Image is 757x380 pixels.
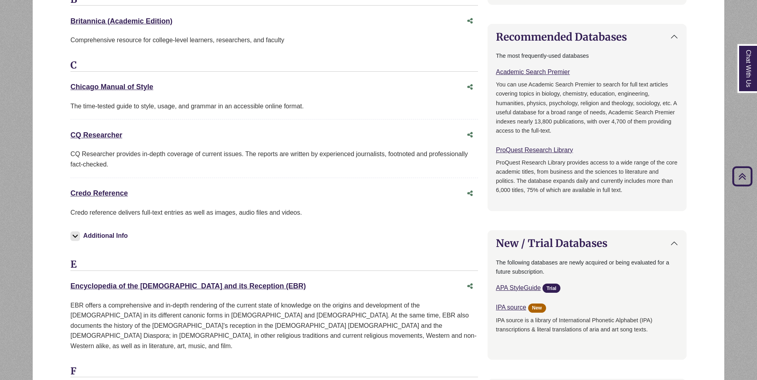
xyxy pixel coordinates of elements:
[70,366,478,378] h3: F
[70,230,130,241] button: Additional Info
[70,149,478,169] div: CQ Researcher provides in-depth coverage of current issues. The reports are written by experience...
[730,171,755,182] a: Back to Top
[496,158,678,195] p: ProQuest Research Library provides access to a wide range of the core academic titles, from busin...
[462,80,478,95] button: Share this database
[70,101,478,112] div: The time-tested guide to style, usage, and grammar in an accessible online format.
[70,208,478,218] p: Credo reference delivers full-text entries as well as images, audio files and videos.
[70,83,153,91] a: Chicago Manual of Style
[70,17,172,25] a: Britannica (Academic Edition)
[462,279,478,294] button: Share this database
[496,258,678,276] p: The following databases are newly acquired or being evaluated for a future subscription.
[496,80,678,135] p: You can use Academic Search Premier to search for full text articles covering topics in biology, ...
[528,304,546,313] span: New
[462,127,478,143] button: Share this database
[462,14,478,29] button: Share this database
[488,231,686,256] button: New / Trial Databases
[496,316,678,343] p: IPA source is a library of International Phonetic Alphabet (IPA) transcriptions & literal transla...
[496,69,570,75] a: Academic Search Premier
[496,51,678,61] p: The most frequently-used databases
[542,284,560,293] span: Trial
[496,147,573,153] a: ProQuest Research Library
[496,304,526,311] a: IPA source
[70,60,478,72] h3: C
[488,24,686,49] button: Recommended Databases
[70,300,478,351] p: EBR offers a comprehensive and in-depth rendering of the current state of knowledge on the origin...
[462,186,478,201] button: Share this database
[70,282,306,290] a: Encyclopedia of the [DEMOGRAPHIC_DATA] and its Reception (EBR)
[496,284,541,291] a: APA StyleGuide
[70,131,122,139] a: CQ Researcher
[70,259,478,271] h3: E
[70,35,478,45] p: Comprehensive resource for college-level learners, researchers, and faculty
[70,189,128,197] a: Credo Reference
